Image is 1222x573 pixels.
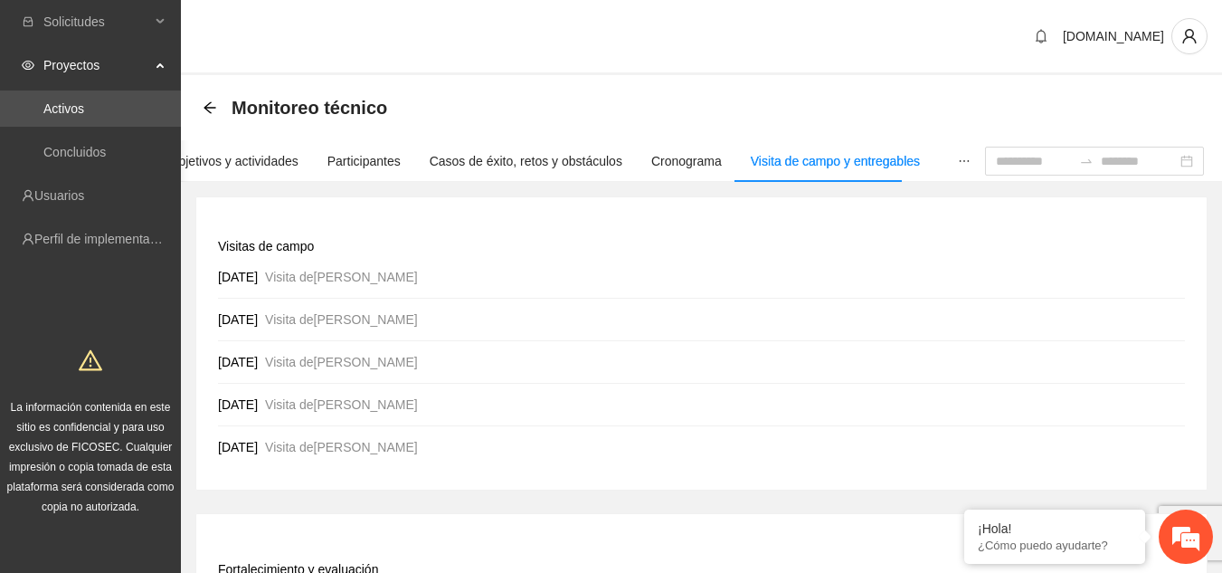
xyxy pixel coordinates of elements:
[43,101,84,116] a: Activos
[978,539,1132,552] p: ¿Cómo puedo ayudarte?
[1063,29,1164,43] span: [DOMAIN_NAME]
[943,140,985,182] button: ellipsis
[1028,29,1055,43] span: bell
[265,397,418,412] span: Visita de [PERSON_NAME]
[265,270,418,284] span: Visita de [PERSON_NAME]
[22,15,34,28] span: inbox
[22,59,34,72] span: eye
[430,151,622,171] div: Casos de éxito, retos y obstáculos
[79,349,102,372] span: warning
[651,151,722,171] div: Cronograma
[265,355,418,369] span: Visita de [PERSON_NAME]
[1027,22,1056,51] button: bell
[43,4,150,40] span: Solicitudes
[34,232,175,246] a: Perfil de implementadora
[218,239,314,253] span: Visitas de campo
[232,93,387,122] span: Monitoreo técnico
[218,355,258,369] span: [DATE]
[203,100,217,115] span: arrow-left
[265,440,418,454] span: Visita de [PERSON_NAME]
[218,270,258,284] span: [DATE]
[265,312,418,327] span: Visita de [PERSON_NAME]
[43,47,150,83] span: Proyectos
[7,401,175,513] span: La información contenida en este sitio es confidencial y para uso exclusivo de FICOSEC. Cualquier...
[218,397,258,412] span: [DATE]
[1079,154,1094,168] span: swap-right
[43,145,106,159] a: Concluidos
[1172,28,1207,44] span: user
[218,312,258,327] span: [DATE]
[751,151,920,171] div: Visita de campo y entregables
[1171,18,1208,54] button: user
[327,151,401,171] div: Participantes
[1079,154,1094,168] span: to
[218,440,258,454] span: [DATE]
[34,188,84,203] a: Usuarios
[169,151,298,171] div: Objetivos y actividades
[203,100,217,116] div: Back
[978,521,1132,536] div: ¡Hola!
[958,155,971,167] span: ellipsis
